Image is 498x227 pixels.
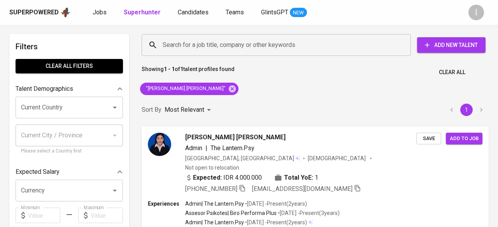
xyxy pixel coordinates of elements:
p: Most Relevant [165,105,204,114]
span: NEW [290,9,307,17]
p: Assesor Psikotes | Biro Performa Plus [185,209,277,217]
span: The Lantern.Psy [210,144,254,152]
span: Add New Talent [423,40,479,50]
a: GlintsGPT NEW [261,8,307,17]
p: Expected Salary [16,167,60,177]
a: Jobs [93,8,108,17]
div: Expected Salary [16,164,123,180]
b: Superhunter [124,9,161,16]
input: Value [91,208,123,223]
p: Showing of talent profiles found [142,65,235,80]
img: yH5BAEAAAAALAAAAAABAAEAAAIBRAA7 [286,133,293,140]
span: Jobs [93,9,107,16]
div: IDR 4.000.000 [185,173,262,182]
b: 1 - 1 [164,66,175,72]
p: Please select a Country first [21,147,117,155]
span: Save [420,134,437,143]
span: | [205,144,207,153]
div: I [468,5,484,20]
span: Add to job [450,134,479,143]
span: Clear All filters [22,61,117,71]
div: Most Relevant [165,103,214,117]
p: Talent Demographics [16,84,73,94]
div: Superpowered [9,8,59,17]
p: Experiences [148,200,185,208]
img: 2f2f147235288394ae0053331f84f15b.jpg [148,133,171,156]
p: • [DATE] - Present ( 2 years ) [244,200,307,208]
a: Superpoweredapp logo [9,7,71,18]
button: Clear All filters [16,59,123,73]
span: "[PERSON_NAME] [PERSON_NAME]" [140,85,230,92]
span: Admin [185,144,202,152]
button: Add New Talent [417,37,486,53]
div: Talent Demographics [16,81,123,97]
span: Clear All [439,68,465,77]
span: Candidates [178,9,209,16]
button: Open [109,102,120,113]
span: GlintsGPT [261,9,288,16]
span: [PERSON_NAME] [PERSON_NAME] [185,133,286,142]
span: [PHONE_NUMBER] [185,185,237,192]
b: Total YoE: [284,173,313,182]
div: "[PERSON_NAME] [PERSON_NAME]" [140,83,238,95]
div: [GEOGRAPHIC_DATA], [GEOGRAPHIC_DATA] [185,154,300,162]
p: Admin | The Lantern.Psy [185,200,244,208]
h6: Filters [16,40,123,53]
button: page 1 [460,104,473,116]
nav: pagination navigation [444,104,489,116]
p: • [DATE] - Present ( 3 years ) [277,209,340,217]
span: 1 [315,173,318,182]
p: Admin | The Lantern.Psy [185,218,244,226]
button: Add to job [446,133,482,145]
span: Teams [226,9,244,16]
button: Clear All [436,65,468,80]
span: [DEMOGRAPHIC_DATA] [308,154,367,162]
p: Sort By [142,105,161,114]
a: Teams [226,8,245,17]
p: Not open to relocation [185,164,239,172]
b: Expected: [193,173,222,182]
a: Superhunter [124,8,162,17]
input: Value [28,208,60,223]
button: Open [109,185,120,196]
a: Candidates [178,8,210,17]
b: 1 [180,66,183,72]
p: • [DATE] - Present ( 2 years ) [244,218,307,226]
img: app logo [60,7,71,18]
button: Save [416,133,441,145]
span: [EMAIL_ADDRESS][DOMAIN_NAME] [252,185,352,192]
